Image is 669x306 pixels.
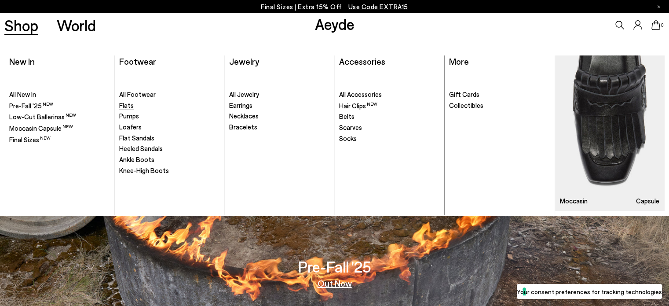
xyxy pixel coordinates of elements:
[119,123,142,131] span: Loafers
[555,55,665,210] a: Moccasin Capsule
[261,1,408,12] p: Final Sizes | Extra 15% Off
[9,90,36,98] span: All New In
[339,90,439,99] a: All Accessories
[560,198,588,204] h3: Moccasin
[119,134,154,142] span: Flat Sandals
[119,155,154,163] span: Ankle Boots
[9,101,110,111] a: Pre-Fall '25
[119,144,219,153] a: Heeled Sandals
[315,15,355,33] a: Aeyde
[119,134,219,143] a: Flat Sandals
[119,112,139,120] span: Pumps
[449,90,550,99] a: Gift Cards
[555,55,665,210] img: Mobile_e6eede4d-78b8-4bd1-ae2a-4197e375e133_900x.jpg
[57,18,96,33] a: World
[660,23,665,28] span: 0
[449,101,550,110] a: Collectibles
[9,56,35,66] a: New In
[449,56,469,66] a: More
[229,90,329,99] a: All Jewelry
[651,20,660,30] a: 0
[9,124,73,132] span: Moccasin Capsule
[9,135,110,144] a: Final Sizes
[348,3,408,11] span: Navigate to /collections/ss25-final-sizes
[119,166,169,174] span: Knee-High Boots
[449,101,483,109] span: Collectibles
[9,90,110,99] a: All New In
[9,113,76,121] span: Low-Cut Ballerinas
[119,90,156,98] span: All Footwear
[229,101,252,109] span: Earrings
[119,166,219,175] a: Knee-High Boots
[119,101,134,109] span: Flats
[229,56,259,66] a: Jewelry
[339,90,382,98] span: All Accessories
[9,136,51,144] span: Final Sizes
[339,112,355,120] span: Belts
[339,101,439,111] a: Hair Clips
[229,123,257,131] span: Bracelets
[4,18,38,33] a: Shop
[229,123,329,132] a: Bracelets
[9,112,110,122] a: Low-Cut Ballerinas
[517,284,662,299] button: Your consent preferences for tracking technologies
[119,155,219,164] a: Ankle Boots
[119,56,156,66] a: Footwear
[119,123,219,132] a: Loafers
[339,134,357,142] span: Socks
[229,112,329,121] a: Necklaces
[339,134,439,143] a: Socks
[517,287,662,296] label: Your consent preferences for tracking technologies
[119,144,163,152] span: Heeled Sandals
[229,90,259,98] span: All Jewelry
[298,259,371,274] h3: Pre-Fall '25
[339,102,377,110] span: Hair Clips
[119,101,219,110] a: Flats
[9,102,53,110] span: Pre-Fall '25
[449,90,479,98] span: Gift Cards
[119,90,219,99] a: All Footwear
[339,112,439,121] a: Belts
[229,112,259,120] span: Necklaces
[318,279,352,288] a: Out Now
[229,101,329,110] a: Earrings
[339,123,362,131] span: Scarves
[119,112,219,121] a: Pumps
[9,124,110,133] a: Moccasin Capsule
[636,198,659,204] h3: Capsule
[339,123,439,132] a: Scarves
[339,56,385,66] a: Accessories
